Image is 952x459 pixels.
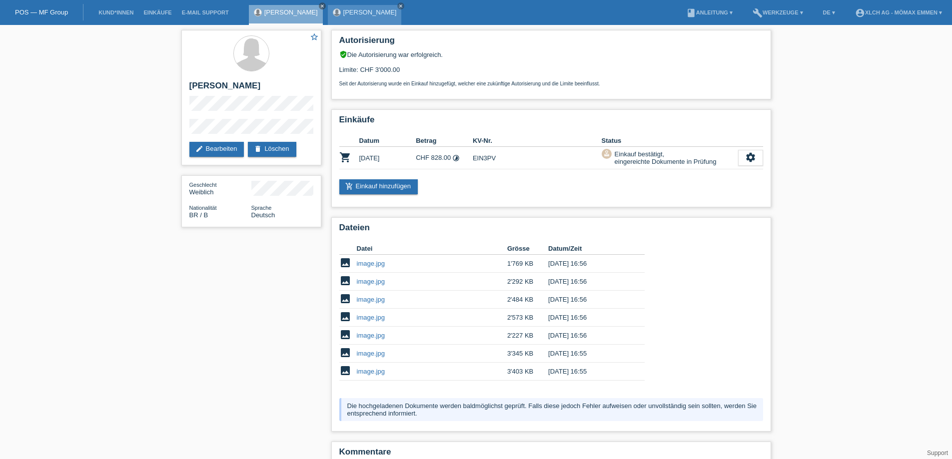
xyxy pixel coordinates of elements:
td: [DATE] 16:55 [548,345,630,363]
h2: Autorisierung [339,35,763,50]
td: 3'345 KB [507,345,548,363]
i: image [339,365,351,377]
td: 2'292 KB [507,273,548,291]
a: image.jpg [357,350,385,357]
td: 2'227 KB [507,327,548,345]
i: POSP00026655 [339,151,351,163]
i: star_border [310,32,319,41]
td: 2'573 KB [507,309,548,327]
a: buildWerkzeuge ▾ [748,9,808,15]
a: Einkäufe [138,9,176,15]
a: Kund*innen [93,9,138,15]
i: approval [603,150,610,157]
a: image.jpg [357,260,385,267]
a: deleteLöschen [248,142,296,157]
div: Weiblich [189,181,251,196]
th: KV-Nr. [473,135,602,147]
i: book [686,8,696,18]
a: Support [927,450,948,457]
th: Betrag [416,135,473,147]
td: [DATE] 16:56 [548,273,630,291]
a: POS — MF Group [15,8,68,16]
h2: Einkäufe [339,115,763,130]
a: DE ▾ [818,9,840,15]
a: [PERSON_NAME] [343,8,397,16]
span: Nationalität [189,205,217,211]
td: EIN3PV [473,147,602,169]
a: image.jpg [357,296,385,303]
a: image.jpg [357,332,385,339]
span: Brasilien / B / 26.09.2020 [189,211,208,219]
i: image [339,347,351,359]
i: 6 Raten [452,154,460,162]
td: [DATE] 16:56 [548,255,630,273]
i: image [339,275,351,287]
a: image.jpg [357,314,385,321]
div: Einkauf bestätigt, eingereichte Dokumente in Prüfung [612,149,717,167]
a: E-Mail Support [177,9,234,15]
i: delete [254,145,262,153]
span: Geschlecht [189,182,217,188]
a: bookAnleitung ▾ [681,9,738,15]
div: Die Autorisierung war erfolgreich. [339,50,763,58]
a: close [319,2,326,9]
td: 1'769 KB [507,255,548,273]
a: account_circleXLCH AG - Mömax Emmen ▾ [850,9,947,15]
th: Datum [359,135,416,147]
td: [DATE] [359,147,416,169]
th: Datei [357,243,507,255]
i: verified_user [339,50,347,58]
td: [DATE] 16:56 [548,327,630,345]
i: build [753,8,763,18]
td: [DATE] 16:56 [548,291,630,309]
a: image.jpg [357,368,385,375]
p: Seit der Autorisierung wurde ein Einkauf hinzugefügt, welcher eine zukünftige Autorisierung und d... [339,81,763,86]
i: edit [195,145,203,153]
a: close [397,2,404,9]
i: close [320,3,325,8]
th: Grösse [507,243,548,255]
i: image [339,257,351,269]
i: settings [745,152,756,163]
th: Status [602,135,738,147]
span: Sprache [251,205,272,211]
i: add_shopping_cart [345,182,353,190]
th: Datum/Zeit [548,243,630,255]
h2: [PERSON_NAME] [189,81,313,96]
a: editBearbeiten [189,142,244,157]
i: image [339,293,351,305]
a: image.jpg [357,278,385,285]
i: close [398,3,403,8]
span: Deutsch [251,211,275,219]
a: [PERSON_NAME] [264,8,318,16]
h2: Dateien [339,223,763,238]
i: image [339,329,351,341]
td: 3'403 KB [507,363,548,381]
a: star_border [310,32,319,43]
td: 2'484 KB [507,291,548,309]
i: image [339,311,351,323]
a: add_shopping_cartEinkauf hinzufügen [339,179,418,194]
td: [DATE] 16:55 [548,363,630,381]
div: Limite: CHF 3'000.00 [339,58,763,86]
i: account_circle [855,8,865,18]
td: [DATE] 16:56 [548,309,630,327]
td: CHF 828.00 [416,147,473,169]
div: Die hochgeladenen Dokumente werden baldmöglichst geprüft. Falls diese jedoch Fehler aufweisen ode... [339,398,763,421]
